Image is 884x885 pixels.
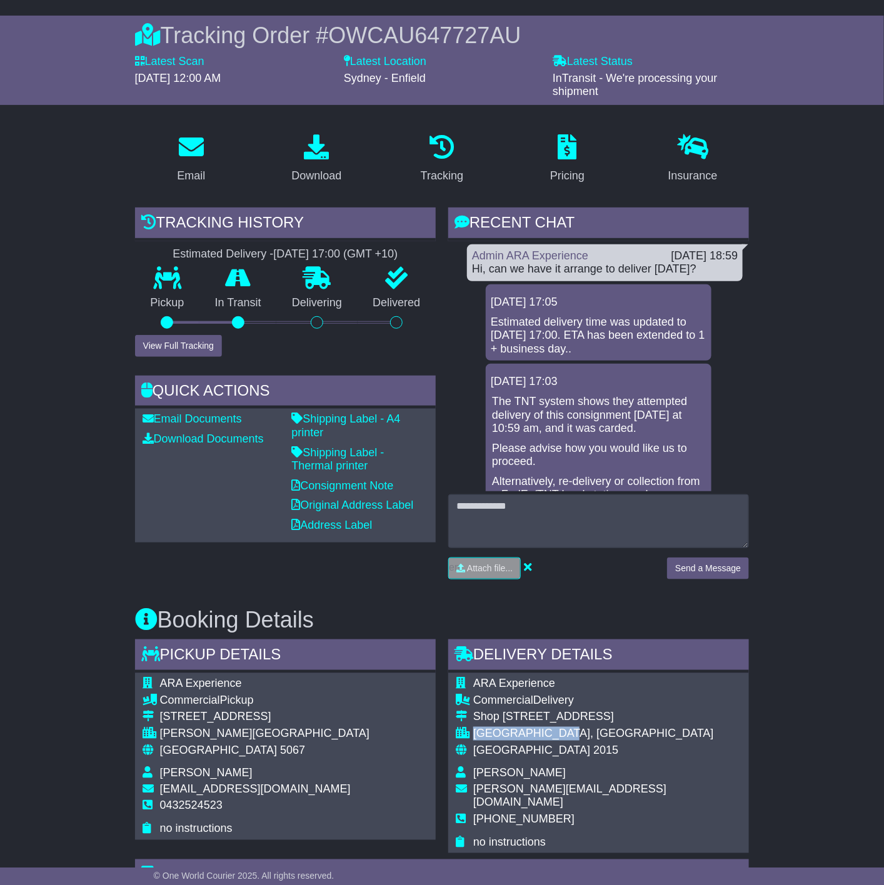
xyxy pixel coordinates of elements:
[160,694,220,706] span: Commercial
[273,247,398,261] div: [DATE] 17:00 (GMT +10)
[177,167,205,184] div: Email
[135,376,436,409] div: Quick Actions
[448,207,749,241] div: RECENT CHAT
[160,822,233,835] span: no instructions
[291,412,400,439] a: Shipping Label - A4 printer
[160,710,369,724] div: [STREET_ADDRESS]
[473,694,533,706] span: Commercial
[169,130,213,189] a: Email
[135,247,436,261] div: Estimated Delivery -
[473,813,575,826] span: [PHONE_NUMBER]
[491,316,706,356] div: Estimated delivery time was updated to [DATE] 17:00. ETA has been extended to 1 + business day..
[492,442,705,469] p: Please advise how you would like us to proceed.
[160,727,369,741] div: [PERSON_NAME][GEOGRAPHIC_DATA]
[291,519,372,531] a: Address Label
[344,55,426,69] label: Latest Location
[160,677,242,689] span: ARA Experience
[160,694,369,707] div: Pickup
[668,167,718,184] div: Insurance
[160,744,277,756] span: [GEOGRAPHIC_DATA]
[448,639,749,673] div: Delivery Details
[160,766,253,779] span: [PERSON_NAME]
[492,475,705,529] p: Alternatively, re-delivery or collection from a FedEx/TNT local station can be arranged via their...
[542,130,593,189] a: Pricing
[473,744,590,756] span: [GEOGRAPHIC_DATA]
[328,22,521,48] span: OWCAU647727AU
[667,557,749,579] button: Send a Message
[473,710,741,724] div: Shop [STREET_ADDRESS]
[550,167,585,184] div: Pricing
[492,395,705,436] p: The TNT system shows they attempted delivery of this consignment [DATE] at 10:59 am, and it was c...
[135,607,750,632] h3: Booking Details
[421,167,463,184] div: Tracking
[660,130,726,189] a: Insurance
[358,296,436,310] p: Delivered
[291,499,413,511] a: Original Address Label
[135,22,750,49] div: Tracking Order #
[154,871,334,881] span: © One World Courier 2025. All rights reserved.
[671,249,738,263] div: [DATE] 18:59
[283,130,349,189] a: Download
[473,727,741,741] div: [GEOGRAPHIC_DATA], [GEOGRAPHIC_DATA]
[473,677,555,689] span: ARA Experience
[199,296,276,310] p: In Transit
[553,55,633,69] label: Latest Status
[280,744,305,756] span: 5067
[291,446,384,472] a: Shipping Label - Thermal printer
[473,694,741,707] div: Delivery
[135,296,199,310] p: Pickup
[491,375,706,389] div: [DATE] 17:03
[135,55,204,69] label: Latest Scan
[160,783,351,796] span: [EMAIL_ADDRESS][DOMAIN_NAME]
[473,783,666,809] span: [PERSON_NAME][EMAIL_ADDRESS][DOMAIN_NAME]
[160,799,223,812] span: 0432524523
[135,72,221,84] span: [DATE] 12:00 AM
[135,207,436,241] div: Tracking history
[135,335,222,357] button: View Full Tracking
[473,766,566,779] span: [PERSON_NAME]
[491,296,706,309] div: [DATE] 17:05
[413,130,471,189] a: Tracking
[143,412,242,425] a: Email Documents
[291,167,341,184] div: Download
[344,72,426,84] span: Sydney - Enfield
[143,432,264,445] a: Download Documents
[291,479,393,492] a: Consignment Note
[472,249,588,262] a: Admin ARA Experience
[593,744,618,756] span: 2015
[553,72,718,98] span: InTransit - We're processing your shipment
[473,836,546,849] span: no instructions
[276,296,357,310] p: Delivering
[472,262,738,276] div: Hi, can we have it arrange to deliver [DATE]?
[135,639,436,673] div: Pickup Details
